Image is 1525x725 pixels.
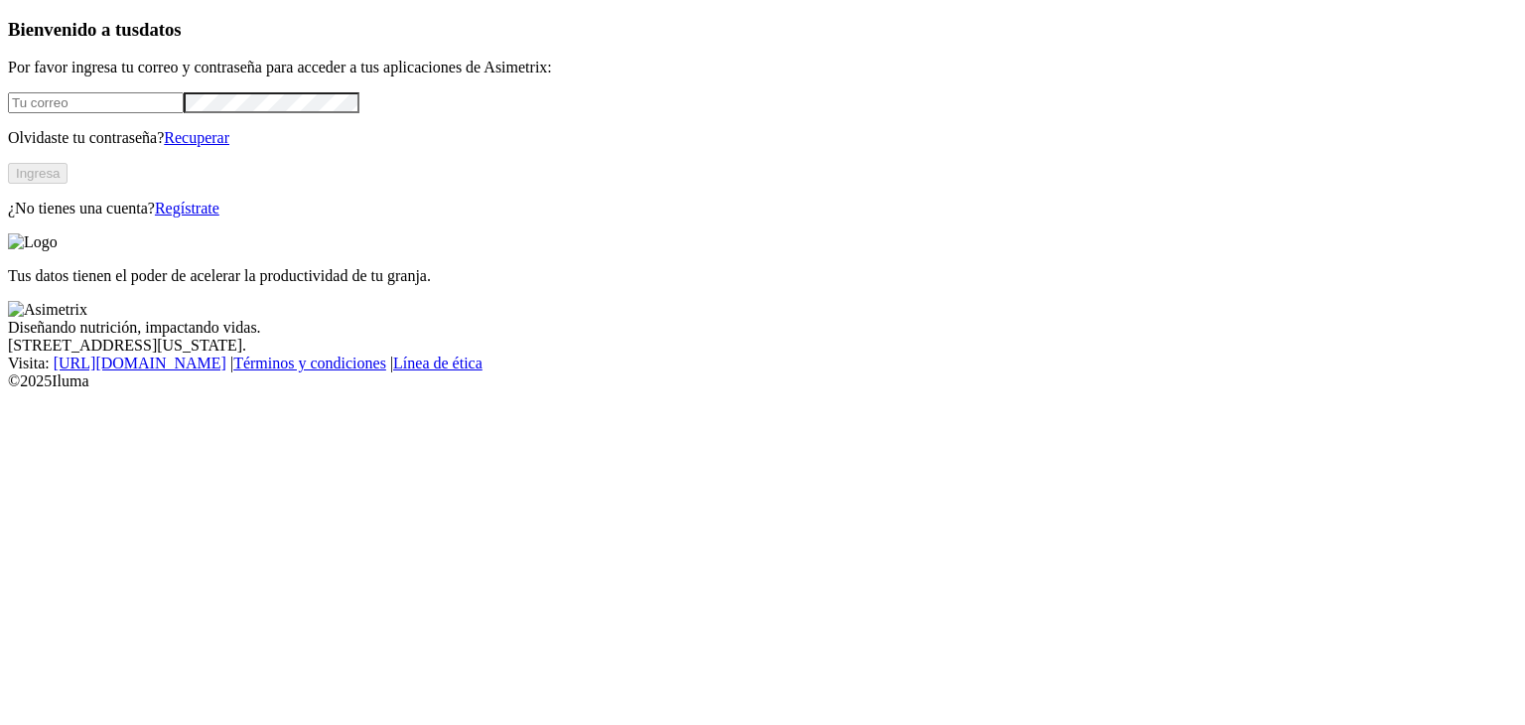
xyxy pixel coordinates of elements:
[155,200,219,217] a: Regístrate
[8,59,1517,76] p: Por favor ingresa tu correo y contraseña para acceder a tus aplicaciones de Asimetrix:
[8,92,184,113] input: Tu correo
[393,355,483,371] a: Línea de ética
[164,129,229,146] a: Recuperar
[8,301,87,319] img: Asimetrix
[8,19,1517,41] h3: Bienvenido a tus
[8,267,1517,285] p: Tus datos tienen el poder de acelerar la productividad de tu granja.
[8,372,1517,390] div: © 2025 Iluma
[233,355,386,371] a: Términos y condiciones
[8,319,1517,337] div: Diseñando nutrición, impactando vidas.
[139,19,182,40] span: datos
[8,200,1517,217] p: ¿No tienes una cuenta?
[8,355,1517,372] div: Visita : | |
[54,355,226,371] a: [URL][DOMAIN_NAME]
[8,233,58,251] img: Logo
[8,337,1517,355] div: [STREET_ADDRESS][US_STATE].
[8,129,1517,147] p: Olvidaste tu contraseña?
[8,163,68,184] button: Ingresa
